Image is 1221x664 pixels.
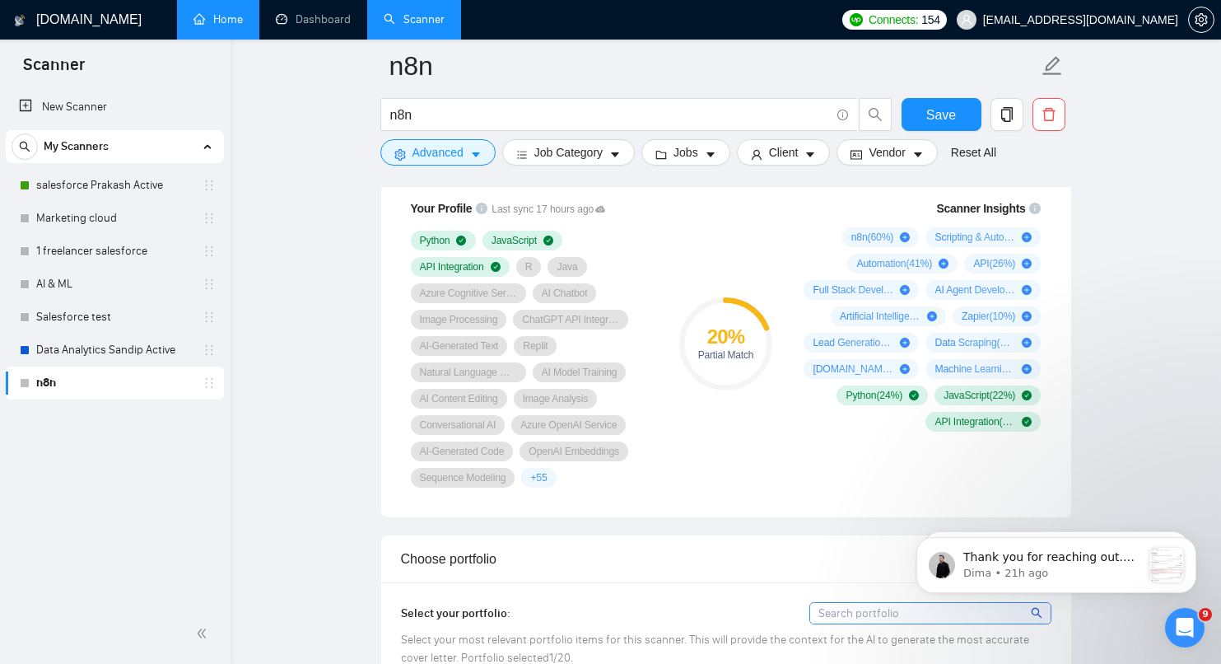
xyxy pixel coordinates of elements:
[813,336,893,349] span: Lead Generation ( 10 %)
[1165,608,1205,648] iframe: Intercom live chat
[412,143,464,161] span: Advanced
[33,117,296,201] p: Hi [EMAIL_ADDRESS][DOMAIN_NAME] 👋
[384,12,445,26] a: searchScanner
[491,262,501,272] span: check-circle
[962,310,1015,323] span: Zapier ( 10 %)
[36,202,193,235] a: Marketing cloud
[12,133,38,160] button: search
[542,287,588,300] span: AI Chatbot
[927,311,937,321] span: plus-circle
[892,504,1221,620] iframe: Intercom notifications message
[557,260,577,274] span: Java
[34,358,275,376] div: Send us a message
[859,98,892,131] button: search
[276,12,351,26] a: dashboardDashboard
[401,535,1051,582] div: Choose portfolio
[522,313,619,326] span: ChatGPT API Integration
[107,305,161,322] div: • 21h ago
[456,236,466,245] span: check-circle
[902,98,981,131] button: Save
[542,366,617,379] span: AI Model Training
[6,130,224,400] li: My Scanners
[837,110,848,120] span: info-circle
[492,234,537,247] span: JavaScript
[673,143,698,161] span: Jobs
[34,431,133,448] span: Search for help
[751,148,762,161] span: user
[137,554,193,565] span: Messages
[939,259,948,269] span: plus-circle
[951,143,996,161] a: Reset All
[846,389,902,402] span: Python ( 24 %)
[283,26,313,56] div: Close
[1022,232,1032,242] span: plus-circle
[394,148,406,161] span: setting
[1199,608,1212,621] span: 9
[420,313,498,326] span: Image Processing
[534,143,603,161] span: Job Category
[909,390,919,400] span: check-circle
[679,327,772,347] div: 20 %
[655,148,667,161] span: folder
[840,310,920,323] span: Artificial Intelligence ( 11 %)
[420,392,498,405] span: AI Content Editing
[856,257,932,270] span: Automation ( 41 %)
[1022,338,1032,348] span: plus-circle
[193,12,243,26] a: homeHome
[36,334,193,367] a: Data Analytics Sandip Active
[203,344,216,357] span: holder
[934,362,1015,376] span: Machine Learning ( 8 %)
[239,26,272,59] img: Profile image for Dima
[705,148,716,161] span: caret-down
[36,268,193,301] a: AI & ML
[470,148,482,161] span: caret-down
[203,212,216,225] span: holder
[523,392,589,405] span: Image Analysis
[389,45,1038,87] input: Scanner name...
[420,366,517,379] span: Natural Language Generation
[1022,364,1032,374] span: plus-circle
[900,232,910,242] span: plus-circle
[934,336,1015,349] span: Data Scraping ( 8 %)
[813,362,893,376] span: [DOMAIN_NAME] ( 8 %)
[900,285,910,295] span: plus-circle
[944,389,1015,402] span: JavaScript ( 22 %)
[492,202,605,217] span: Last sync 17 hours ago
[926,105,956,125] span: Save
[110,512,219,578] button: Messages
[420,445,505,458] span: AI-Generated Code
[934,415,1015,428] span: API Integration ( 16 %)
[850,13,863,26] img: upwork-logo.png
[530,471,547,484] span: + 55
[10,53,98,87] span: Scanner
[912,148,924,161] span: caret-down
[1022,285,1032,295] span: plus-circle
[380,139,496,166] button: settingAdvancedcaret-down
[476,203,487,214] span: info-circle
[401,606,510,620] span: Select your portfolio:
[420,339,499,353] span: AI-Generated Text
[1033,107,1065,122] span: delete
[207,26,240,59] img: Profile image for Sofiia
[520,419,617,432] span: Azure OpenAI Service
[33,201,296,229] p: How can we help?
[220,512,329,578] button: Help
[502,139,635,166] button: barsJob Categorycaret-down
[1022,259,1032,269] span: plus-circle
[869,11,918,29] span: Connects:
[14,7,26,34] img: logo
[769,143,799,161] span: Client
[24,462,305,510] div: ✅ How To: Connect your agency to [DOMAIN_NAME]
[203,376,216,390] span: holder
[1022,390,1032,400] span: check-circle
[17,274,312,335] div: Profile image for DimaThank you for reaching out. Please double-check your BM permissions (specif...
[34,288,67,321] img: Profile image for Dima
[19,91,211,124] a: New Scanner
[203,245,216,258] span: holder
[24,423,305,456] button: Search for help
[900,364,910,374] span: plus-circle
[991,107,1023,122] span: copy
[851,148,862,161] span: idcard
[196,625,212,642] span: double-left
